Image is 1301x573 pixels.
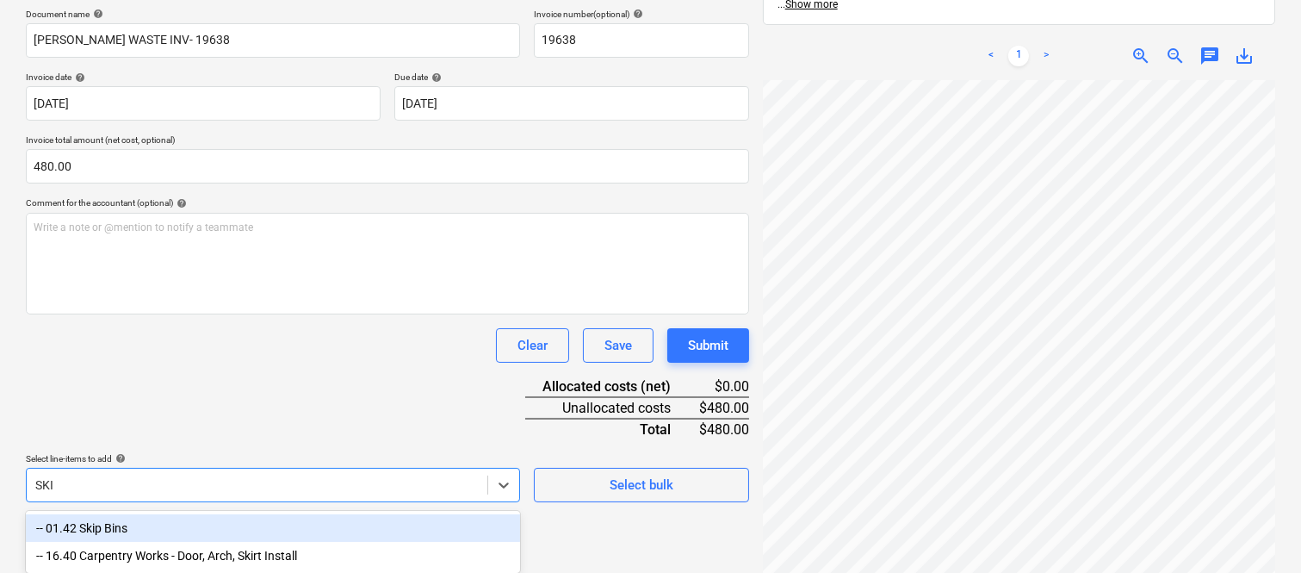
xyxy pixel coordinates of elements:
div: Select bulk [610,474,673,496]
div: Save [604,334,632,357]
iframe: Chat Widget [1215,490,1301,573]
span: help [629,9,643,19]
div: Comment for the accountant (optional) [26,197,749,209]
div: $480.00 [698,419,749,439]
input: Invoice number [534,23,749,58]
span: zoom_out [1165,46,1186,66]
p: Invoice total amount (net cost, optional) [26,134,749,149]
span: help [71,72,85,83]
div: Unallocated costs [525,397,698,419]
button: Clear [496,328,569,363]
a: Page 1 is your current page [1008,46,1029,66]
button: Select bulk [534,468,749,502]
span: help [428,72,442,83]
div: Invoice date [26,72,381,83]
span: help [90,9,103,19]
input: Due date not specified [394,86,749,121]
span: zoom_in [1131,46,1151,66]
div: $0.00 [698,377,749,397]
div: Invoice number (optional) [534,9,749,20]
span: chat [1199,46,1220,66]
input: Invoice date not specified [26,86,381,121]
div: Select line-items to add [26,453,520,464]
div: Submit [688,334,728,357]
div: Clear [517,334,548,357]
input: Document name [26,23,520,58]
span: help [173,198,187,209]
button: Save [583,328,654,363]
span: save_alt [1234,46,1255,66]
button: Submit [667,328,749,363]
a: Next page [1036,46,1056,66]
div: Document name [26,9,520,20]
div: Due date [394,72,749,83]
div: $480.00 [698,397,749,419]
div: -- 16.40 Carpentry Works - Door, Arch, Skirt Install [26,542,520,570]
div: Allocated costs (net) [525,377,698,397]
span: help [112,453,126,464]
a: Previous page [981,46,1001,66]
input: Invoice total amount (net cost, optional) [26,149,749,184]
div: Total [525,419,698,439]
div: -- 01.42 Skip Bins [26,514,520,542]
